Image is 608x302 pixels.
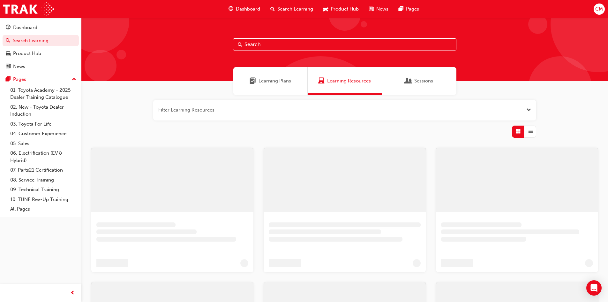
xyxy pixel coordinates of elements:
[331,5,359,13] span: Product Hub
[3,22,79,34] a: Dashboard
[6,64,11,70] span: news-icon
[414,77,433,85] span: Sessions
[394,3,424,16] a: pages-iconPages
[270,5,275,13] span: search-icon
[6,38,10,44] span: search-icon
[406,5,419,13] span: Pages
[236,5,260,13] span: Dashboard
[586,280,602,296] div: Open Intercom Messenger
[8,204,79,214] a: All Pages
[594,4,605,15] button: CM
[8,185,79,195] a: 09. Technical Training
[3,48,79,59] a: Product Hub
[369,5,374,13] span: news-icon
[233,38,456,50] input: Search...
[72,75,76,84] span: up-icon
[13,24,37,31] div: Dashboard
[6,51,11,57] span: car-icon
[308,67,382,95] a: Learning ResourcesLearning Resources
[382,67,456,95] a: SessionsSessions
[8,85,79,102] a: 01. Toyota Academy - 2025 Dealer Training Catalogue
[516,128,521,135] span: Grid
[238,41,242,48] span: Search
[259,77,291,85] span: Learning Plans
[318,77,325,85] span: Learning Resources
[8,129,79,139] a: 04. Customer Experience
[8,165,79,175] a: 07. Parts21 Certification
[405,77,412,85] span: Sessions
[3,20,79,74] button: DashboardSearch LearningProduct HubNews
[277,5,313,13] span: Search Learning
[318,3,364,16] a: car-iconProduct Hub
[323,5,328,13] span: car-icon
[233,67,308,95] a: Learning PlansLearning Plans
[528,128,533,135] span: List
[3,35,79,47] a: Search Learning
[399,5,403,13] span: pages-icon
[3,2,54,16] img: Trak
[8,119,79,129] a: 03. Toyota For Life
[8,139,79,149] a: 05. Sales
[595,5,603,13] span: CM
[265,3,318,16] a: search-iconSearch Learning
[6,25,11,31] span: guage-icon
[8,148,79,165] a: 06. Electrification (EV & Hybrid)
[6,77,11,82] span: pages-icon
[8,195,79,205] a: 10. TUNE Rev-Up Training
[223,3,265,16] a: guage-iconDashboard
[70,289,75,297] span: prev-icon
[8,175,79,185] a: 08. Service Training
[3,61,79,73] a: News
[13,76,26,83] div: Pages
[229,5,233,13] span: guage-icon
[13,63,25,70] div: News
[3,74,79,85] button: Pages
[250,77,256,85] span: Learning Plans
[327,77,371,85] span: Learning Resources
[8,102,79,119] a: 02. New - Toyota Dealer Induction
[13,50,41,57] div: Product Hub
[526,106,531,114] button: Open the filter
[364,3,394,16] a: news-iconNews
[376,5,388,13] span: News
